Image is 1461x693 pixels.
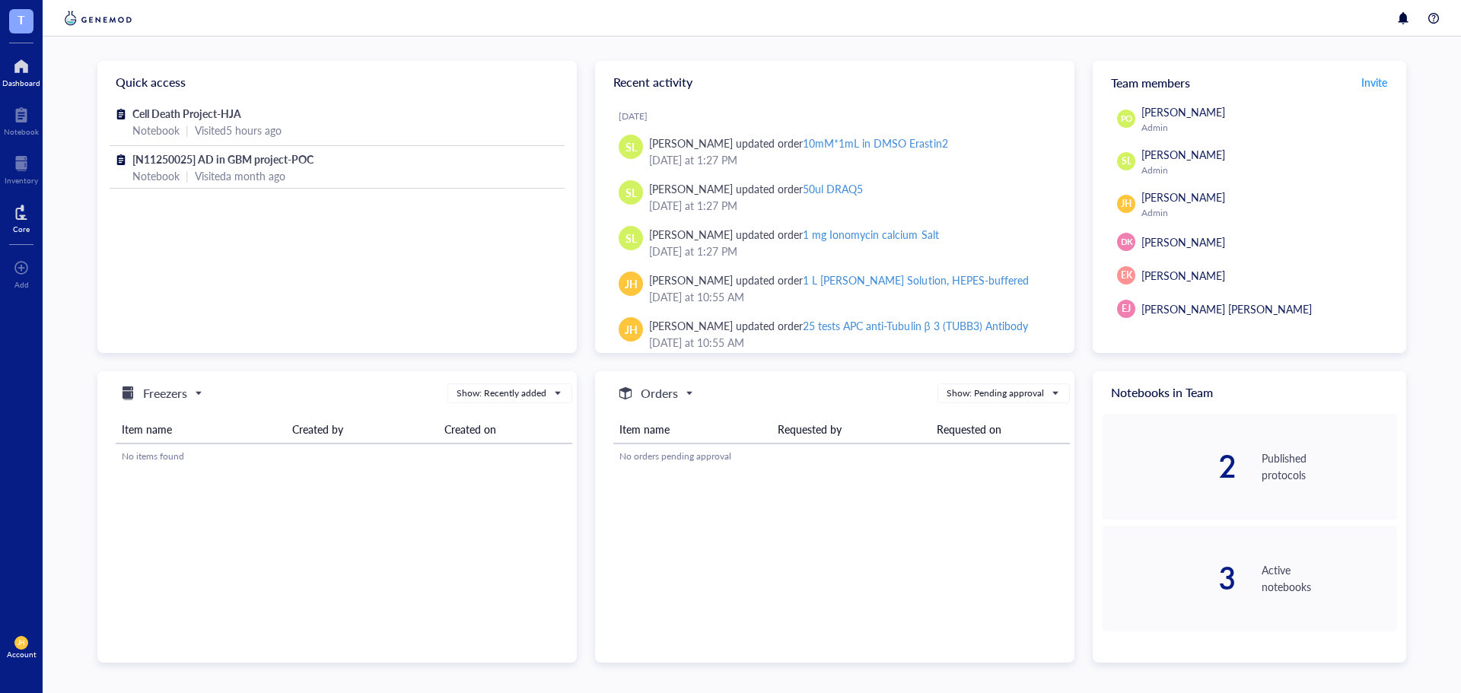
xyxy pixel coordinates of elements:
[1141,122,1391,134] div: Admin
[1262,561,1397,595] div: Active notebooks
[122,450,566,463] div: No items found
[4,127,39,136] div: Notebook
[61,9,135,27] img: genemod-logo
[1361,75,1387,90] span: Invite
[649,288,1050,305] div: [DATE] at 10:55 AM
[2,54,40,87] a: Dashboard
[1122,302,1131,316] span: EJ
[625,321,638,338] span: JH
[1102,563,1237,593] div: 3
[649,226,939,243] div: [PERSON_NAME] updated order
[143,384,187,402] h5: Freezers
[649,180,863,197] div: [PERSON_NAME] updated order
[1120,236,1132,249] span: DK
[649,135,948,151] div: [PERSON_NAME] updated order
[1121,269,1132,282] span: EK
[649,151,1050,168] div: [DATE] at 1:27 PM
[641,384,678,402] h5: Orders
[438,415,572,443] th: Created on
[1122,154,1132,168] span: SL
[4,103,39,136] a: Notebook
[1120,113,1132,126] span: PO
[607,220,1062,265] a: SL[PERSON_NAME] updated order1 mg Ionomycin calcium Salt[DATE] at 1:27 PM
[286,415,438,443] th: Created by
[1141,164,1391,176] div: Admin
[1141,301,1312,316] span: [PERSON_NAME] [PERSON_NAME]
[186,167,189,184] div: |
[186,122,189,138] div: |
[18,639,25,647] span: JH
[607,311,1062,357] a: JH[PERSON_NAME] updated order25 tests APC anti-Tubulin β 3 (TUBB3) Antibody[DATE] at 10:55 AM
[803,135,947,151] div: 10mM*1mL in DMSO Erastin2
[803,181,863,196] div: 50ul DRAQ5
[613,415,772,443] th: Item name
[1361,70,1388,94] button: Invite
[7,650,37,659] div: Account
[132,122,180,138] div: Notebook
[1102,451,1237,482] div: 2
[13,200,30,234] a: Core
[132,106,241,121] span: Cell Death Project-HJA
[457,386,546,400] div: Show: Recently added
[1141,234,1225,250] span: [PERSON_NAME]
[1141,268,1225,283] span: [PERSON_NAME]
[772,415,930,443] th: Requested by
[607,265,1062,311] a: JH[PERSON_NAME] updated order1 L [PERSON_NAME] Solution, HEPES-buffered[DATE] at 10:55 AM
[18,10,25,29] span: T
[649,197,1050,214] div: [DATE] at 1:27 PM
[607,129,1062,174] a: SL[PERSON_NAME] updated order10mM*1mL in DMSO Erastin2[DATE] at 1:27 PM
[947,386,1044,400] div: Show: Pending approval
[195,122,282,138] div: Visited 5 hours ago
[649,243,1050,259] div: [DATE] at 1:27 PM
[14,280,29,289] div: Add
[625,275,638,292] span: JH
[2,78,40,87] div: Dashboard
[649,272,1029,288] div: [PERSON_NAME] updated order
[1141,189,1225,205] span: [PERSON_NAME]
[625,138,637,155] span: SL
[607,174,1062,220] a: SL[PERSON_NAME] updated order50ul DRAQ5[DATE] at 1:27 PM
[931,415,1070,443] th: Requested on
[1262,450,1397,483] div: Published protocols
[5,151,38,185] a: Inventory
[1141,104,1225,119] span: [PERSON_NAME]
[619,450,1064,463] div: No orders pending approval
[13,224,30,234] div: Core
[5,176,38,185] div: Inventory
[595,61,1074,103] div: Recent activity
[132,167,180,184] div: Notebook
[1141,207,1391,219] div: Admin
[803,227,938,242] div: 1 mg Ionomycin calcium Salt
[649,317,1028,334] div: [PERSON_NAME] updated order
[97,61,577,103] div: Quick access
[116,415,286,443] th: Item name
[1141,147,1225,162] span: [PERSON_NAME]
[803,272,1028,288] div: 1 L [PERSON_NAME] Solution, HEPES-buffered
[132,151,314,167] span: [N11250025] AD in GBM project-POC
[625,184,637,201] span: SL
[619,110,1062,122] div: [DATE]
[1121,197,1132,211] span: JH
[195,167,285,184] div: Visited a month ago
[1093,61,1406,103] div: Team members
[625,230,637,246] span: SL
[803,318,1028,333] div: 25 tests APC anti-Tubulin β 3 (TUBB3) Antibody
[1093,371,1406,414] div: Notebooks in Team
